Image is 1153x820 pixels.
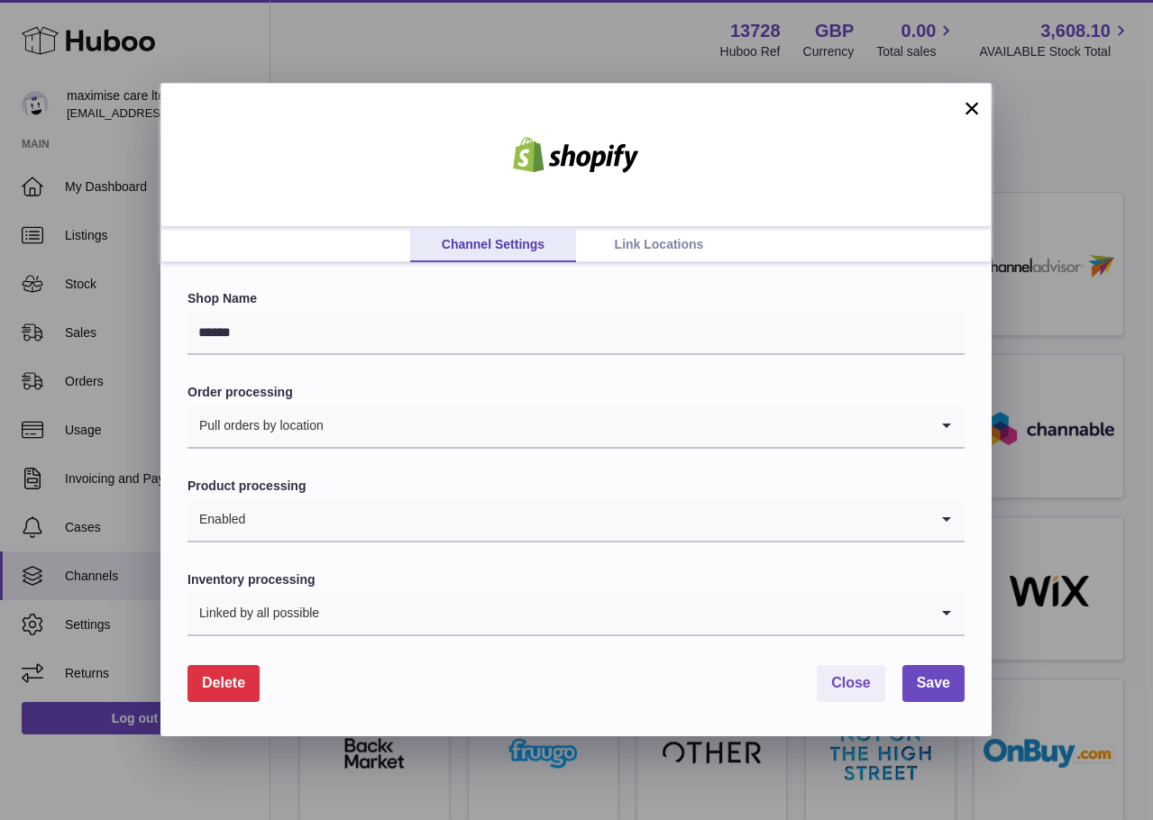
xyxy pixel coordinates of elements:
[902,665,965,702] button: Save
[576,228,742,262] a: Link Locations
[188,593,965,636] div: Search for option
[188,499,246,541] span: Enabled
[188,290,965,307] label: Shop Name
[817,665,885,702] button: Close
[188,405,325,447] span: Pull orders by location
[188,665,260,702] button: Delete
[188,384,965,401] label: Order processing
[188,571,965,588] label: Inventory processing
[320,593,929,634] input: Search for option
[325,405,929,447] input: Search for option
[831,675,871,690] span: Close
[202,675,245,690] span: Delete
[246,499,929,541] input: Search for option
[188,593,320,634] span: Linked by all possible
[499,137,653,173] img: shopify
[188,478,965,495] label: Product processing
[917,675,950,690] span: Save
[961,97,983,119] button: ×
[410,228,576,262] a: Channel Settings
[188,499,965,542] div: Search for option
[188,405,965,449] div: Search for option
